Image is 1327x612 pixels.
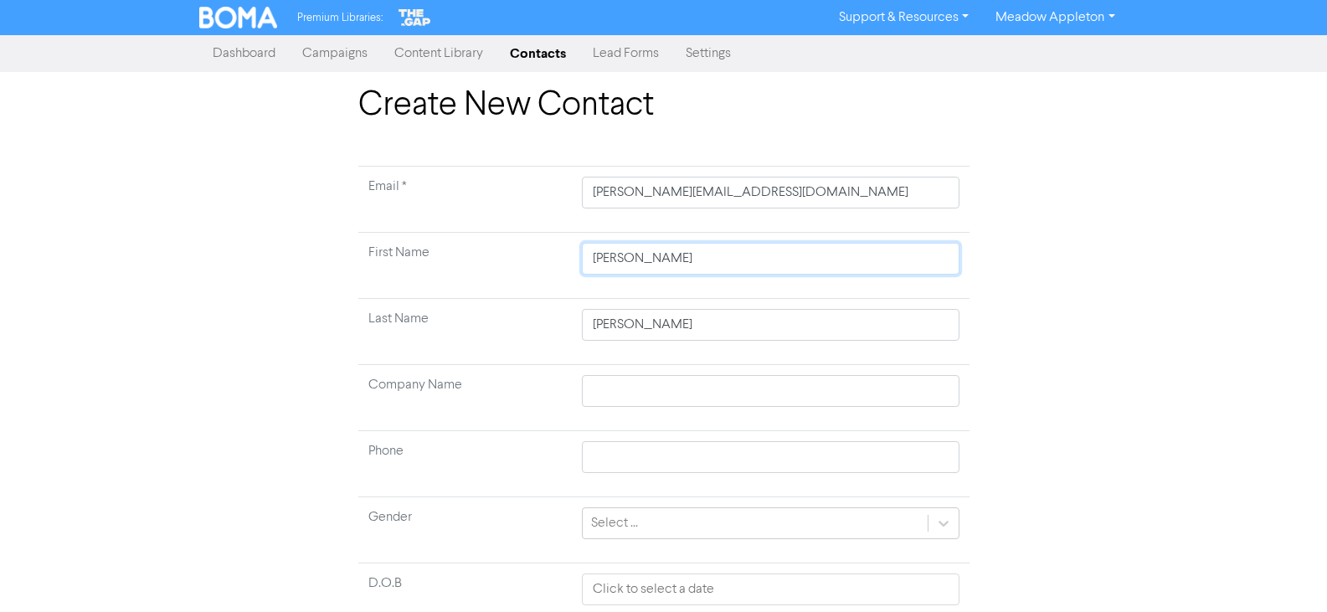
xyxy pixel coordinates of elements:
a: Content Library [381,37,496,70]
span: Premium Libraries: [297,13,383,23]
td: Company Name [358,365,573,431]
a: Settings [672,37,744,70]
a: Meadow Appleton [982,4,1128,31]
td: Last Name [358,299,573,365]
iframe: Chat Widget [1243,532,1327,612]
td: Required [358,167,573,233]
h1: Create New Contact [358,85,970,126]
img: The Gap [396,7,433,28]
a: Lead Forms [579,37,672,70]
a: Contacts [496,37,579,70]
td: First Name [358,233,573,299]
td: Gender [358,497,573,563]
a: Dashboard [199,37,289,70]
img: BOMA Logo [199,7,278,28]
a: Support & Resources [826,4,982,31]
a: Campaigns [289,37,381,70]
div: Select ... [591,513,638,533]
input: Click to select a date [582,573,959,605]
td: Phone [358,431,573,497]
